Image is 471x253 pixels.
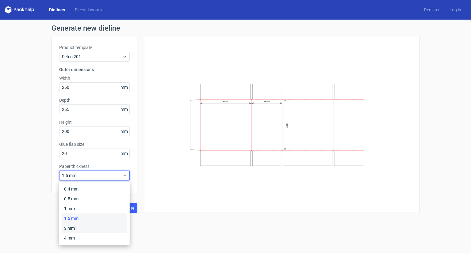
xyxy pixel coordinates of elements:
[52,25,419,32] h1: Generate new dieline
[62,213,127,223] div: 1.5 mm
[445,7,466,13] a: Log in
[119,105,129,114] span: mm
[62,233,127,243] div: 4 mm
[419,7,445,13] a: Register
[119,127,129,136] span: mm
[59,141,130,147] label: Glue flap size
[59,119,130,125] label: Height
[62,223,127,233] div: 3 mm
[62,172,122,179] span: 1.5 mm
[59,97,130,103] label: Depth
[59,75,130,81] label: Width
[59,44,130,51] label: Product template
[59,163,130,169] label: Paper thickness
[286,123,288,129] text: Height
[62,204,127,213] div: 1 mm
[62,184,127,194] div: 0.4 mm
[59,66,130,73] h3: Outer dimensions
[119,149,129,158] span: mm
[223,100,228,103] text: Width
[44,7,70,13] a: Dielines
[70,7,107,13] a: Diecut layouts
[62,54,122,60] span: Fefco 201
[264,100,270,103] text: Depth
[62,194,127,204] div: 0.5 mm
[119,83,129,92] span: mm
